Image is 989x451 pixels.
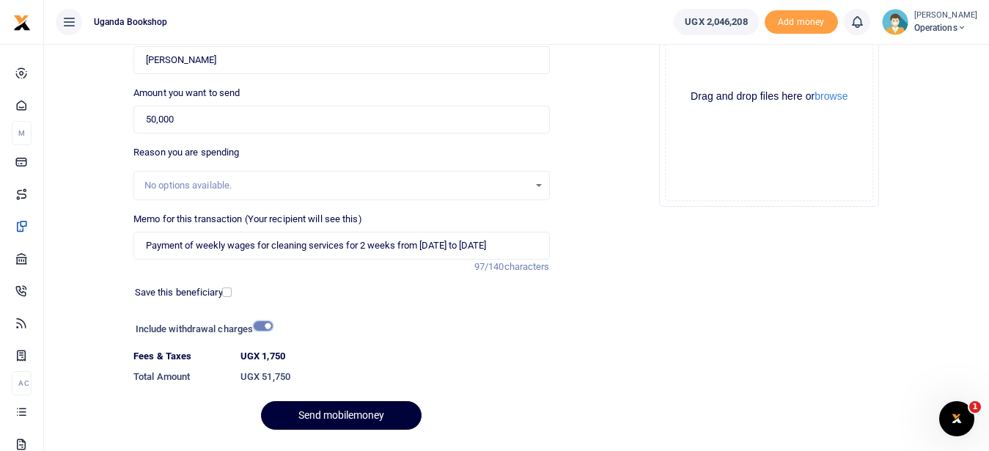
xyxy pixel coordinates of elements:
[261,401,422,430] button: Send mobilemoney
[815,91,848,101] button: browse
[666,89,872,103] div: Drag and drop files here or
[474,261,504,272] span: 97/140
[969,401,981,413] span: 1
[128,349,235,364] dt: Fees & Taxes
[882,9,908,35] img: profile-user
[12,121,32,145] li: M
[504,261,550,272] span: characters
[133,212,362,227] label: Memo for this transaction (Your recipient will see this)
[133,46,549,74] input: MTN & Airtel numbers are validated
[882,9,977,35] a: profile-user [PERSON_NAME] Operations
[914,21,977,34] span: Operations
[939,401,974,436] iframe: Intercom live chat
[133,232,549,260] input: Enter extra information
[914,10,977,22] small: [PERSON_NAME]
[144,178,528,193] div: No options available.
[674,9,758,35] a: UGX 2,046,208
[765,10,838,34] span: Add money
[240,371,550,383] h6: UGX 51,750
[765,15,838,26] a: Add money
[133,371,229,383] h6: Total Amount
[12,371,32,395] li: Ac
[133,106,549,133] input: UGX
[240,349,285,364] label: UGX 1,750
[13,14,31,32] img: logo-small
[135,285,223,300] label: Save this beneficiary
[136,323,266,335] h6: Include withdrawal charges
[685,15,747,29] span: UGX 2,046,208
[133,86,240,100] label: Amount you want to send
[133,145,239,160] label: Reason you are spending
[765,10,838,34] li: Toup your wallet
[88,15,174,29] span: Uganda bookshop
[13,16,31,27] a: logo-small logo-large logo-large
[668,9,764,35] li: Wallet ballance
